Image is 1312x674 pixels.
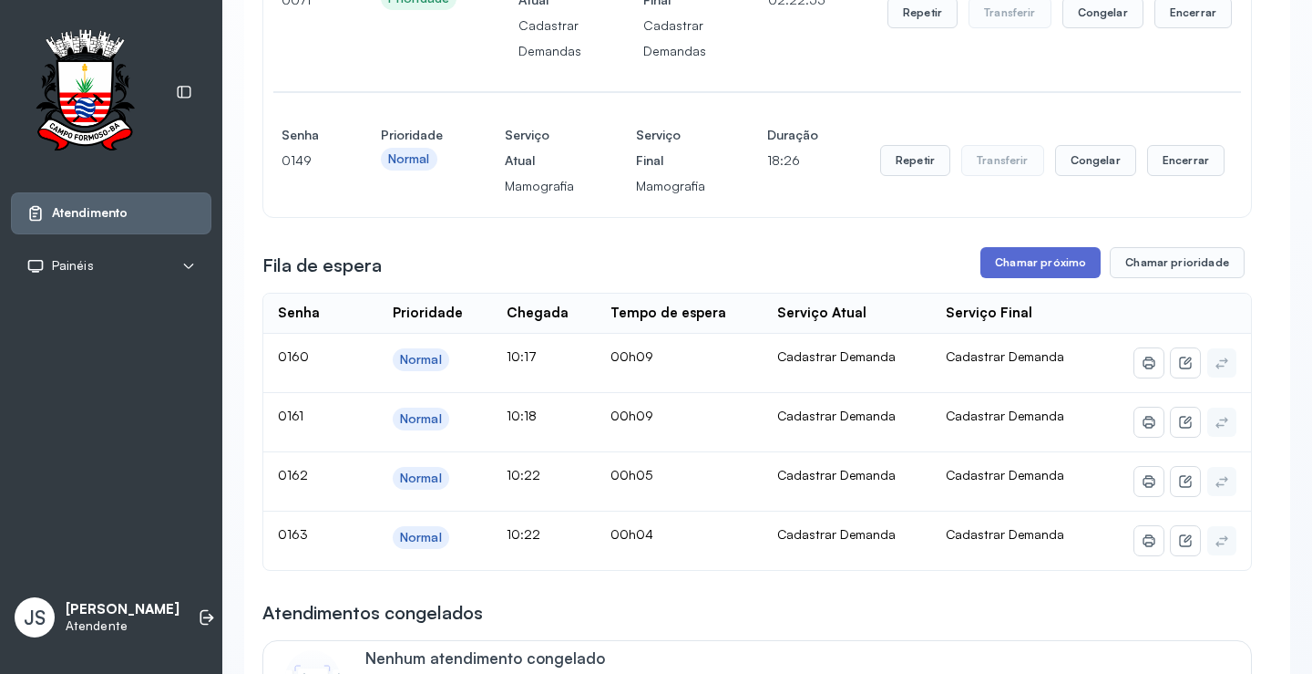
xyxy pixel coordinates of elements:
[777,305,866,322] div: Serviço Atual
[961,145,1044,176] button: Transferir
[777,526,917,543] div: Cadastrar Demanda
[980,247,1101,278] button: Chamar próximo
[388,151,430,167] div: Normal
[400,471,442,486] div: Normal
[66,618,179,634] p: Atendente
[518,13,581,64] p: Cadastrar Demandas
[507,408,537,423] span: 10:18
[946,305,1032,322] div: Serviço Final
[282,148,319,173] p: 0149
[1147,145,1225,176] button: Encerrar
[262,600,483,626] h3: Atendimentos congelados
[1055,145,1136,176] button: Congelar
[400,352,442,368] div: Normal
[880,145,950,176] button: Repetir
[777,408,917,424] div: Cadastrar Demanda
[400,411,442,427] div: Normal
[278,348,309,364] span: 0160
[507,526,540,542] span: 10:22
[381,122,443,148] h4: Prioridade
[946,348,1064,364] span: Cadastrar Demanda
[52,258,94,274] span: Painéis
[19,29,150,156] img: Logotipo do estabelecimento
[636,173,705,199] p: Mamografia
[777,467,917,483] div: Cadastrar Demanda
[278,467,308,482] span: 0162
[777,348,917,365] div: Cadastrar Demanda
[505,173,574,199] p: Mamografia
[26,204,196,223] a: Atendimento
[610,408,653,423] span: 00h09
[643,13,706,64] p: Cadastrar Demandas
[946,526,1064,542] span: Cadastrar Demanda
[610,348,653,364] span: 00h09
[610,526,653,542] span: 00h04
[946,408,1064,423] span: Cadastrar Demanda
[767,122,818,148] h4: Duração
[505,122,574,173] h4: Serviço Atual
[1110,247,1245,278] button: Chamar prioridade
[767,148,818,173] p: 18:26
[52,205,128,221] span: Atendimento
[278,305,320,322] div: Senha
[507,305,569,322] div: Chegada
[507,348,537,364] span: 10:17
[610,305,726,322] div: Tempo de espera
[66,601,179,618] p: [PERSON_NAME]
[393,305,463,322] div: Prioridade
[262,253,382,278] h3: Fila de espera
[278,526,308,542] span: 0163
[636,122,705,173] h4: Serviço Final
[365,648,847,668] p: Nenhum atendimento congelado
[282,122,319,148] h4: Senha
[946,467,1064,482] span: Cadastrar Demanda
[610,467,652,482] span: 00h05
[278,408,303,423] span: 0161
[507,467,540,482] span: 10:22
[400,530,442,545] div: Normal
